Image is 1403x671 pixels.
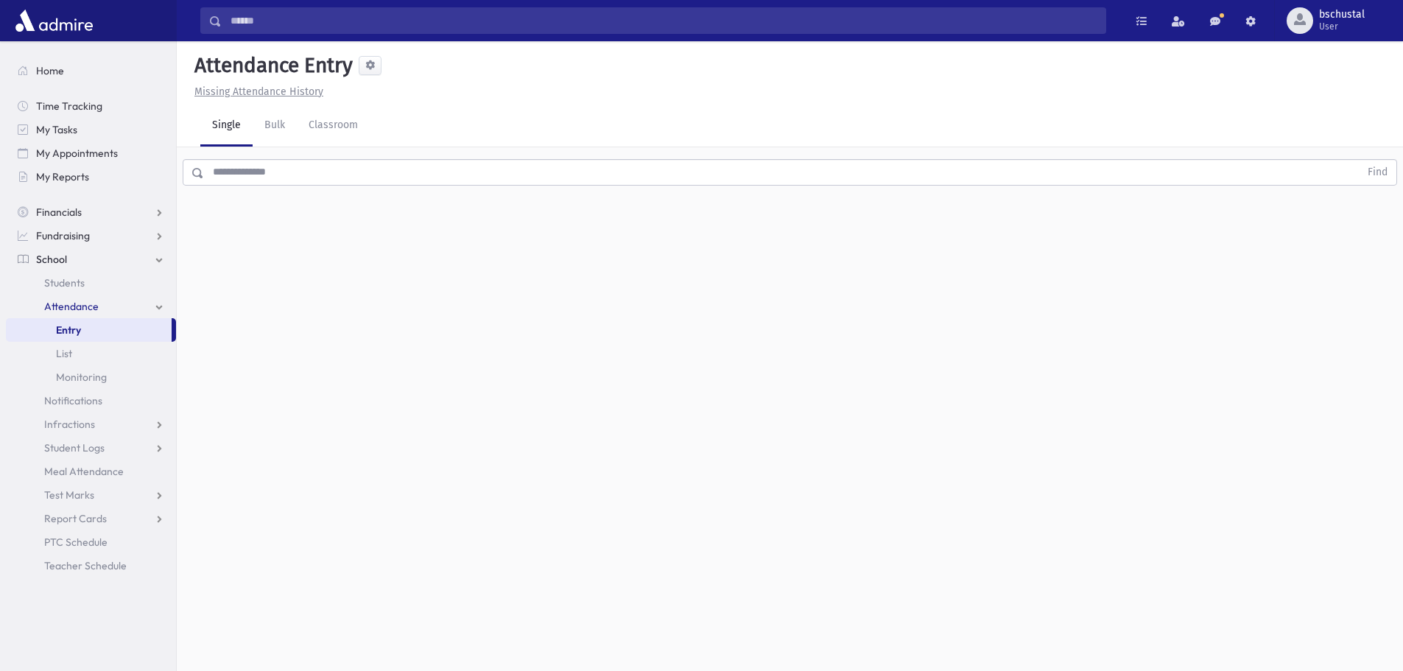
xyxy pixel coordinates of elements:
a: Test Marks [6,483,176,507]
a: Fundraising [6,224,176,247]
a: Students [6,271,176,295]
span: Home [36,64,64,77]
span: Infractions [44,418,95,431]
span: Student Logs [44,441,105,454]
span: My Reports [36,170,89,183]
a: My Reports [6,165,176,189]
a: Report Cards [6,507,176,530]
a: Infractions [6,412,176,436]
span: Financials [36,205,82,219]
a: Bulk [253,105,297,147]
span: User [1319,21,1365,32]
input: Search [222,7,1105,34]
a: Attendance [6,295,176,318]
span: My Appointments [36,147,118,160]
span: PTC Schedule [44,535,108,549]
span: Report Cards [44,512,107,525]
a: Notifications [6,389,176,412]
h5: Attendance Entry [189,53,353,78]
span: Fundraising [36,229,90,242]
span: School [36,253,67,266]
a: Teacher Schedule [6,554,176,577]
span: Students [44,276,85,289]
span: Monitoring [56,370,107,384]
a: Single [200,105,253,147]
a: Monitoring [6,365,176,389]
a: Financials [6,200,176,224]
a: My Tasks [6,118,176,141]
span: Attendance [44,300,99,313]
a: Home [6,59,176,82]
img: AdmirePro [12,6,96,35]
span: My Tasks [36,123,77,136]
span: Teacher Schedule [44,559,127,572]
a: PTC Schedule [6,530,176,554]
span: Time Tracking [36,99,102,113]
span: bschustal [1319,9,1365,21]
span: Test Marks [44,488,94,502]
span: Notifications [44,394,102,407]
span: List [56,347,72,360]
a: Student Logs [6,436,176,460]
a: Time Tracking [6,94,176,118]
a: List [6,342,176,365]
a: My Appointments [6,141,176,165]
a: School [6,247,176,271]
span: Meal Attendance [44,465,124,478]
button: Find [1359,160,1396,185]
a: Classroom [297,105,370,147]
span: Entry [56,323,81,337]
a: Entry [6,318,172,342]
u: Missing Attendance History [194,85,323,98]
a: Missing Attendance History [189,85,323,98]
a: Meal Attendance [6,460,176,483]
